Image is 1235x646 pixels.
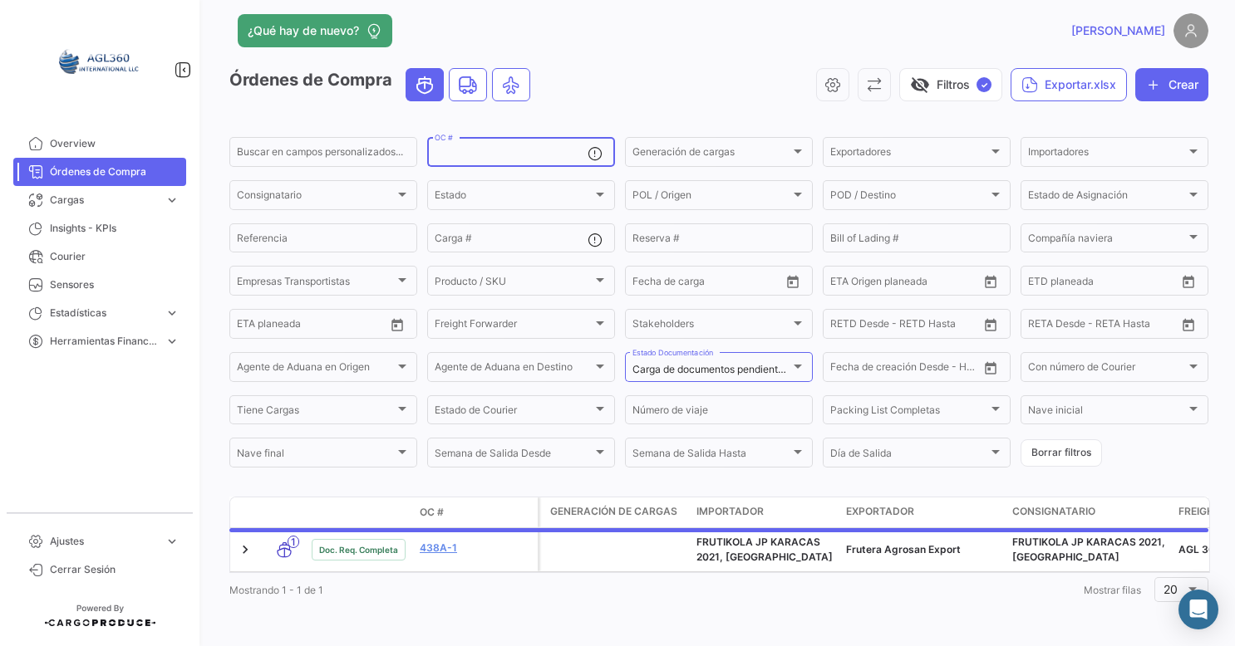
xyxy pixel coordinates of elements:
span: Ajustes [50,534,158,549]
span: Insights - KPIs [50,221,180,236]
span: Generación de cargas [632,149,790,160]
span: expand_more [165,306,180,321]
span: Nave final [237,450,395,462]
span: Mostrando 1 - 1 de 1 [229,584,323,596]
span: Compañía naviera [1028,235,1186,247]
button: Open calendar [780,269,805,294]
span: [PERSON_NAME] [1071,22,1165,39]
a: Insights - KPIs [13,214,186,242]
button: Ocean [406,69,443,100]
datatable-header-cell: Estado Doc. [305,506,413,519]
span: Herramientas Financieras [50,334,158,349]
button: Air [493,69,529,100]
button: ¿Qué hay de nuevo? [238,14,392,47]
span: POD / Destino [830,192,988,203]
span: Agente de Aduana en Destino [435,364,593,375]
span: Semana de Salida Hasta [632,450,790,462]
span: Importadores [1028,149,1186,160]
input: Desde [632,277,662,289]
span: Courier [50,249,180,264]
input: Hasta [674,277,745,289]
span: POL / Origen [632,192,790,203]
span: ¿Qué hay de nuevo? [248,22,359,39]
datatable-header-cell: Importador [690,497,839,527]
span: Estado [435,192,593,203]
span: 20 [1164,582,1178,596]
datatable-header-cell: Consignatario [1006,497,1172,527]
span: Producto / SKU [435,277,593,289]
button: Open calendar [978,312,1003,337]
span: expand_more [165,534,180,549]
button: Open calendar [1176,312,1201,337]
span: Día de Salida [830,450,988,462]
datatable-header-cell: OC # [413,498,538,526]
input: Desde [237,321,267,332]
span: 1 [288,536,299,548]
a: Sensores [13,271,186,299]
input: Hasta [278,321,349,332]
span: Exportadores [830,149,988,160]
div: Abrir Intercom Messenger [1178,590,1218,629]
a: Overview [13,130,186,158]
span: Consignatario [237,192,395,203]
input: Hasta [1070,277,1140,289]
span: Overview [50,136,180,151]
span: Packing List Completas [830,407,988,418]
button: Open calendar [385,312,410,337]
span: OC # [420,505,444,520]
input: Desde [830,277,860,289]
button: Exportar.xlsx [1011,68,1127,101]
span: Estado de Courier [435,407,593,418]
span: FRUTIKOLA JP KARACAS 2021, CA [1012,536,1165,563]
span: Órdenes de Compra [50,164,180,179]
button: Open calendar [1176,269,1201,294]
button: Open calendar [978,355,1003,380]
datatable-header-cell: Generación de cargas [540,497,690,527]
button: Borrar filtros [1021,439,1102,467]
a: Órdenes de Compra [13,158,186,186]
datatable-header-cell: Modo de Transporte [263,506,305,519]
span: Stakeholders [632,321,790,332]
span: Agente de Aduana en Origen [237,364,395,375]
span: FRUTIKOLA JP KARACAS 2021, CA [696,536,833,563]
a: Courier [13,242,186,271]
button: Land [450,69,486,100]
span: Tiene Cargas [237,407,395,418]
button: Open calendar [978,269,1003,294]
span: Cerrar Sesión [50,562,180,577]
span: Sensores [50,277,180,292]
span: Nave inicial [1028,407,1186,418]
span: expand_more [165,334,180,349]
a: Expand/Collapse Row [237,541,253,558]
span: Con número de Courier [1028,364,1186,375]
datatable-header-cell: Exportador [839,497,1006,527]
a: 438A-1 [420,541,531,555]
span: expand_more [165,193,180,208]
span: Generación de cargas [550,504,677,519]
input: Desde [1028,277,1058,289]
span: Freight Forwarder [435,321,593,332]
input: Desde [830,321,860,332]
span: ✓ [977,77,991,92]
span: Doc. Req. Completa [319,543,398,556]
input: Desde [830,364,860,375]
span: visibility_off [910,75,930,95]
h3: Órdenes de Compra [229,68,535,101]
span: Mostrar filas [1084,584,1141,596]
img: placeholder-user.png [1173,13,1208,48]
span: Empresas Transportistas [237,277,395,289]
span: Importador [696,504,764,519]
input: Hasta [1070,321,1140,332]
span: Consignatario [1012,504,1095,519]
span: Estadísticas [50,306,158,321]
button: Crear [1135,68,1208,101]
input: Desde [1028,321,1058,332]
img: 64a6efb6-309f-488a-b1f1-3442125ebd42.png [58,20,141,103]
span: Estado de Asignación [1028,192,1186,203]
span: Semana de Salida Desde [435,450,593,462]
span: Exportador [846,504,914,519]
span: Cargas [50,193,158,208]
button: visibility_offFiltros✓ [899,68,1002,101]
span: Frutera Agrosan Export [846,543,961,555]
input: Hasta [872,277,942,289]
